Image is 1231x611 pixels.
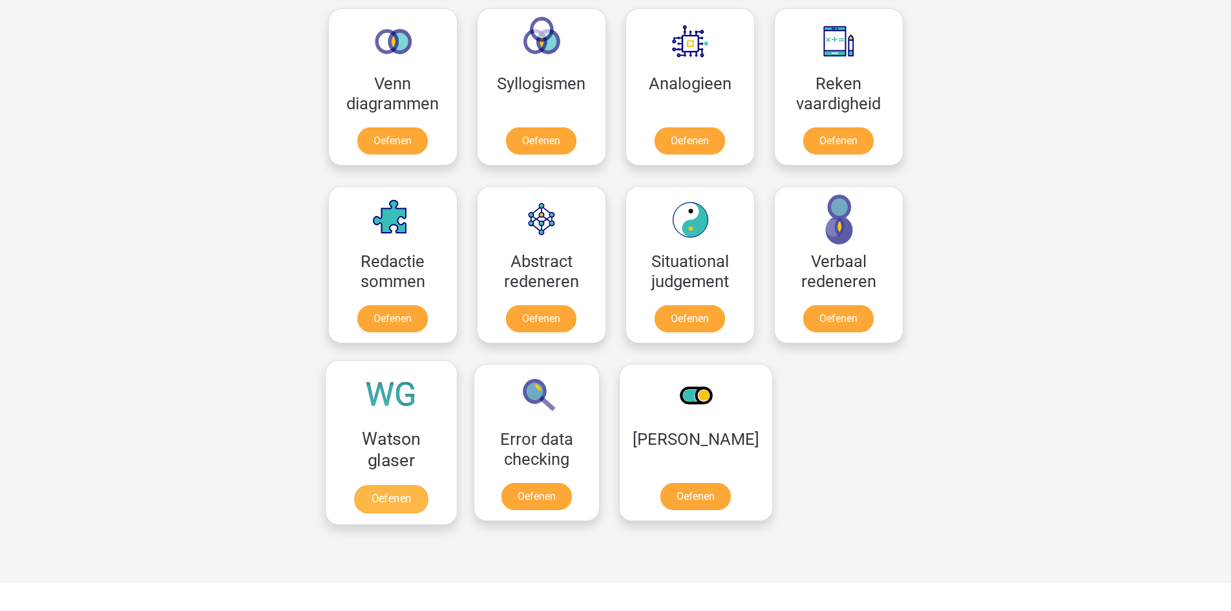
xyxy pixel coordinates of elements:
a: Oefenen [357,305,428,332]
a: Oefenen [501,483,572,510]
a: Oefenen [506,305,576,332]
a: Oefenen [655,127,725,155]
a: Oefenen [354,485,428,513]
a: Oefenen [357,127,428,155]
a: Oefenen [655,305,725,332]
a: Oefenen [506,127,576,155]
a: Oefenen [803,127,874,155]
a: Oefenen [803,305,874,332]
a: Oefenen [660,483,731,510]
